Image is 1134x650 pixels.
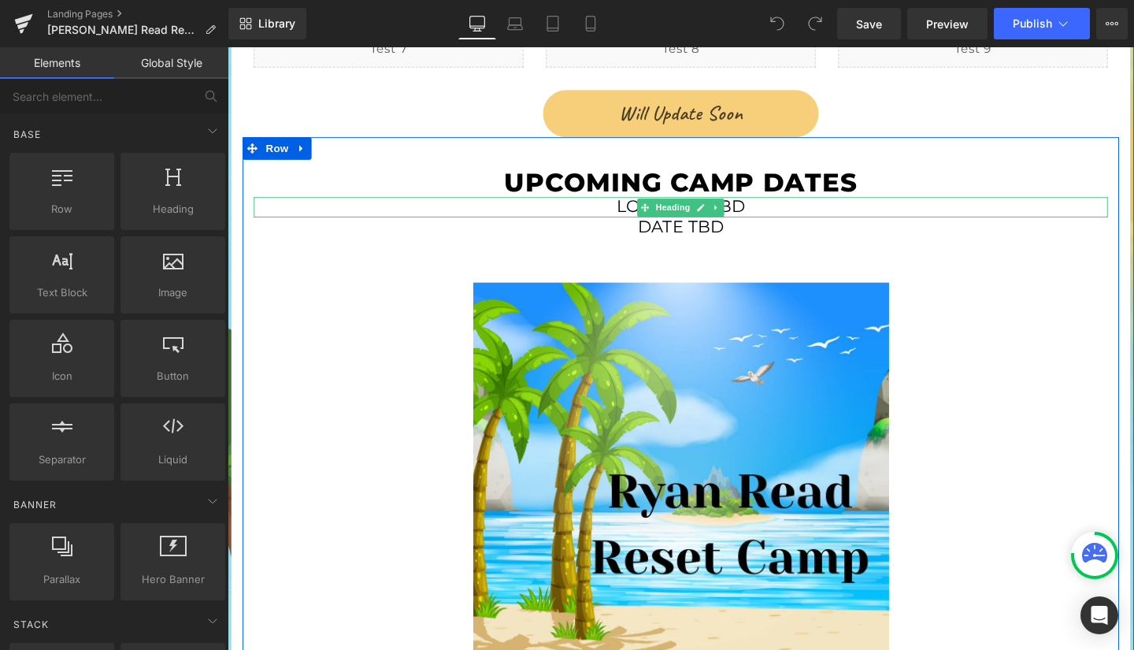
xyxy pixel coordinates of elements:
button: More [1096,8,1128,39]
span: [PERSON_NAME] Read Reset Camp [47,24,198,36]
a: Preview [907,8,988,39]
span: Base [12,127,43,142]
span: Image [125,284,220,301]
span: Banner [12,497,58,512]
span: Preview [926,16,969,32]
span: Row [36,95,68,118]
span: Save [856,16,882,32]
span: Heading [447,159,490,178]
span: Parallax [14,571,109,588]
a: Mobile [572,8,610,39]
span: Heading [125,201,220,217]
span: Library [258,17,295,31]
div: Open Intercom Messenger [1080,596,1118,634]
span: Stack [12,617,50,632]
button: Publish [994,8,1090,39]
span: Text Block [14,284,109,301]
a: Desktop [458,8,496,39]
h1: upcoming Camp Dates [28,126,925,158]
h1: date tbd [28,179,925,199]
button: Undo [762,8,793,39]
span: Hero Banner [125,571,220,588]
span: Icon [14,368,109,384]
span: Button [125,368,220,384]
span: Publish [1013,17,1052,30]
button: Redo [799,8,831,39]
a: Laptop [496,8,534,39]
span: Will Update Soon [412,54,541,84]
a: Expand / Collapse [506,159,522,178]
span: Separator [14,451,109,468]
span: Row [14,201,109,217]
a: New Library [228,8,306,39]
a: Landing Pages [47,8,228,20]
a: Global Style [114,47,228,79]
a: Expand / Collapse [68,95,88,118]
a: Will Update Soon [332,45,621,94]
a: Tablet [534,8,572,39]
span: Liquid [125,451,220,468]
